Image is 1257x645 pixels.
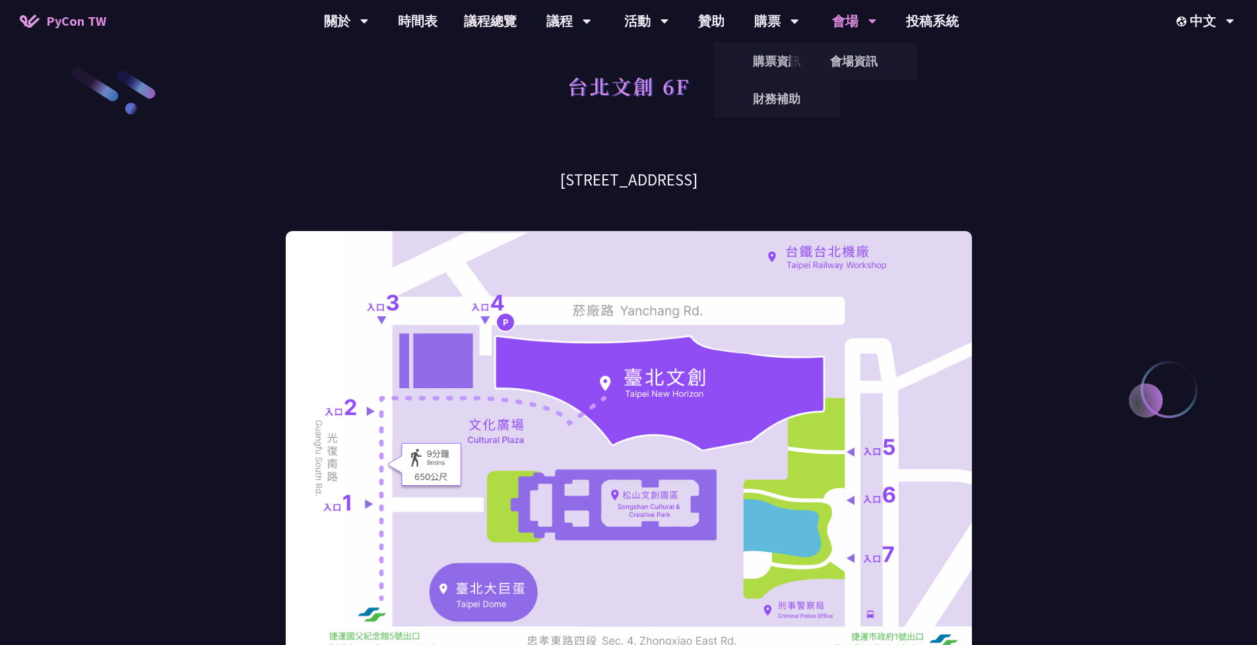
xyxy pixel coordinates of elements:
h3: [STREET_ADDRESS] [286,168,972,191]
a: 購票資訊 [713,46,840,77]
a: PyCon TW [7,5,119,38]
span: PyCon TW [46,11,106,31]
img: Locale Icon [1176,17,1190,26]
a: 會場資訊 [790,46,917,77]
a: 財務補助 [713,83,840,114]
img: Home icon of PyCon TW 2025 [20,15,40,28]
h1: 台北文創 6F [567,66,690,106]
